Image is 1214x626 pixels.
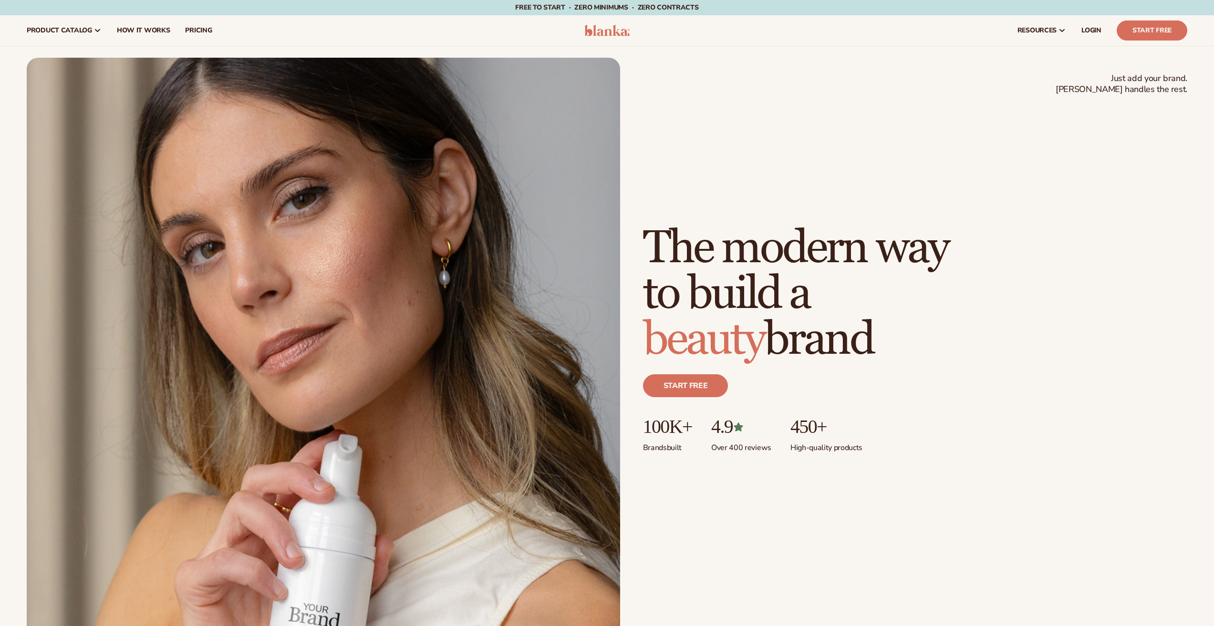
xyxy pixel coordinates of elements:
[177,15,219,46] a: pricing
[643,312,764,368] span: beauty
[643,416,692,437] p: 100K+
[1081,27,1101,34] span: LOGIN
[1017,27,1057,34] span: resources
[185,27,212,34] span: pricing
[1117,21,1187,41] a: Start Free
[109,15,178,46] a: How It Works
[643,437,692,453] p: Brands built
[711,416,771,437] p: 4.9
[27,27,92,34] span: product catalog
[790,416,862,437] p: 450+
[19,15,109,46] a: product catalog
[643,374,728,397] a: Start free
[643,226,948,363] h1: The modern way to build a brand
[515,3,698,12] span: Free to start · ZERO minimums · ZERO contracts
[1010,15,1074,46] a: resources
[1074,15,1109,46] a: LOGIN
[1056,73,1187,95] span: Just add your brand. [PERSON_NAME] handles the rest.
[790,437,862,453] p: High-quality products
[117,27,170,34] span: How It Works
[584,25,630,36] img: logo
[711,437,771,453] p: Over 400 reviews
